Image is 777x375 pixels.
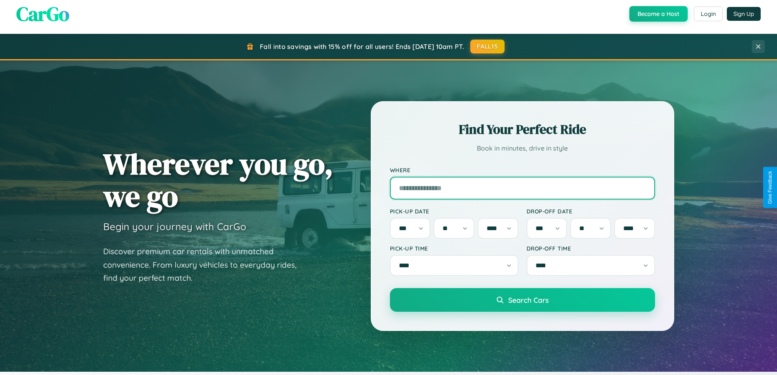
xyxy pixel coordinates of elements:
iframe: Intercom live chat [8,347,28,367]
label: Drop-off Time [527,245,655,252]
p: Book in minutes, drive in style [390,142,655,154]
button: Become a Host [629,6,688,22]
label: Where [390,166,655,173]
h2: Find Your Perfect Ride [390,120,655,138]
button: Sign Up [727,7,761,21]
span: Fall into savings with 15% off for all users! Ends [DATE] 10am PT. [260,42,464,51]
h1: Wherever you go, we go [103,148,333,212]
p: Discover premium car rentals with unmatched convenience. From luxury vehicles to everyday rides, ... [103,245,307,285]
span: CarGo [16,0,69,27]
button: Search Cars [390,288,655,312]
label: Pick-up Date [390,208,518,215]
label: Pick-up Time [390,245,518,252]
span: Search Cars [508,295,549,304]
div: Give Feedback [767,171,773,204]
button: Login [694,7,723,21]
button: FALL15 [470,40,505,53]
label: Drop-off Date [527,208,655,215]
h3: Begin your journey with CarGo [103,220,246,233]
